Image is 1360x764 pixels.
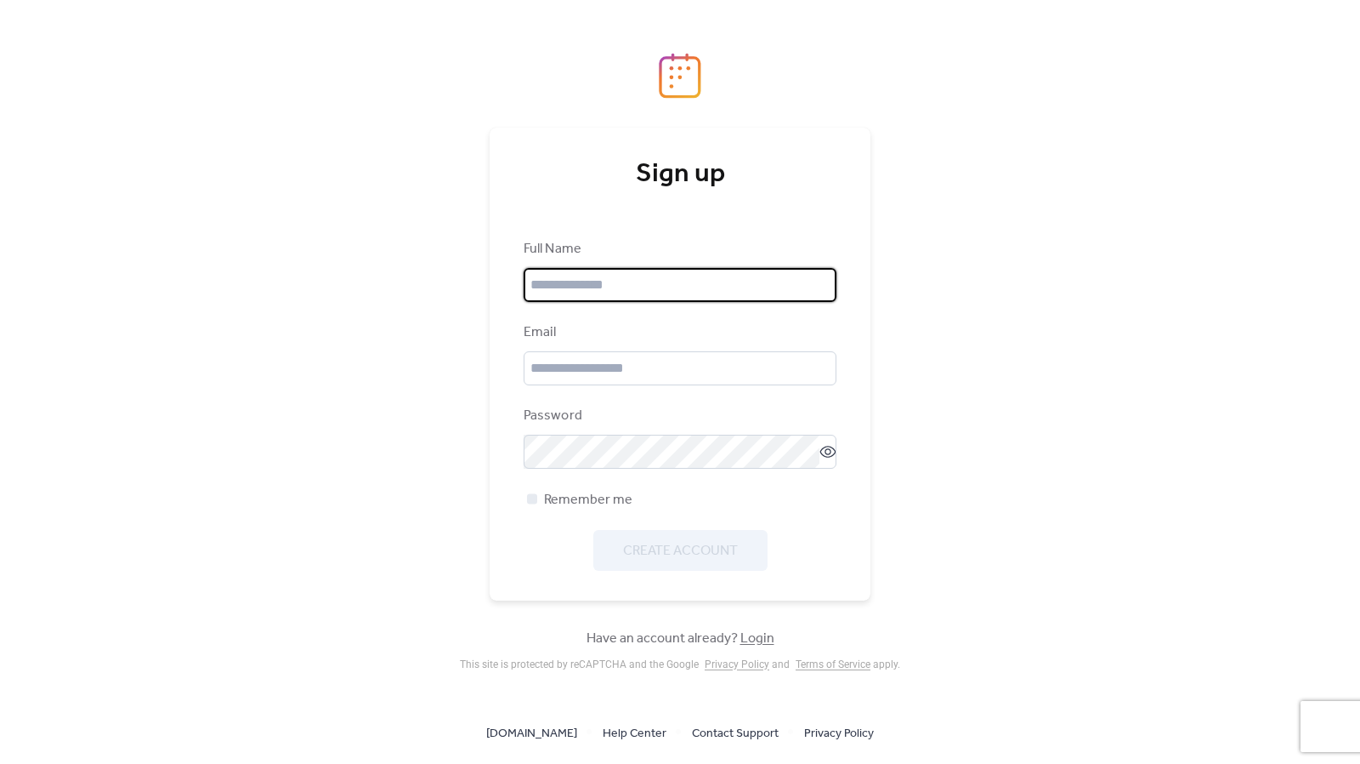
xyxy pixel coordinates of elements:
span: [DOMAIN_NAME] [486,724,577,744]
a: Privacy Policy [804,722,874,744]
span: Privacy Policy [804,724,874,744]
span: Remember me [544,490,632,510]
a: Privacy Policy [705,659,769,670]
div: This site is protected by reCAPTCHA and the Google and apply . [460,659,900,670]
div: Sign up [524,157,836,191]
div: Password [524,406,833,426]
a: [DOMAIN_NAME] [486,722,577,744]
a: Contact Support [692,722,779,744]
span: Have an account already? [586,629,774,649]
span: Help Center [603,724,666,744]
a: Terms of Service [796,659,870,670]
a: Help Center [603,722,666,744]
span: Contact Support [692,724,779,744]
a: Login [740,625,774,652]
div: Email [524,322,833,343]
img: logo [659,53,701,99]
div: Full Name [524,239,833,259]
